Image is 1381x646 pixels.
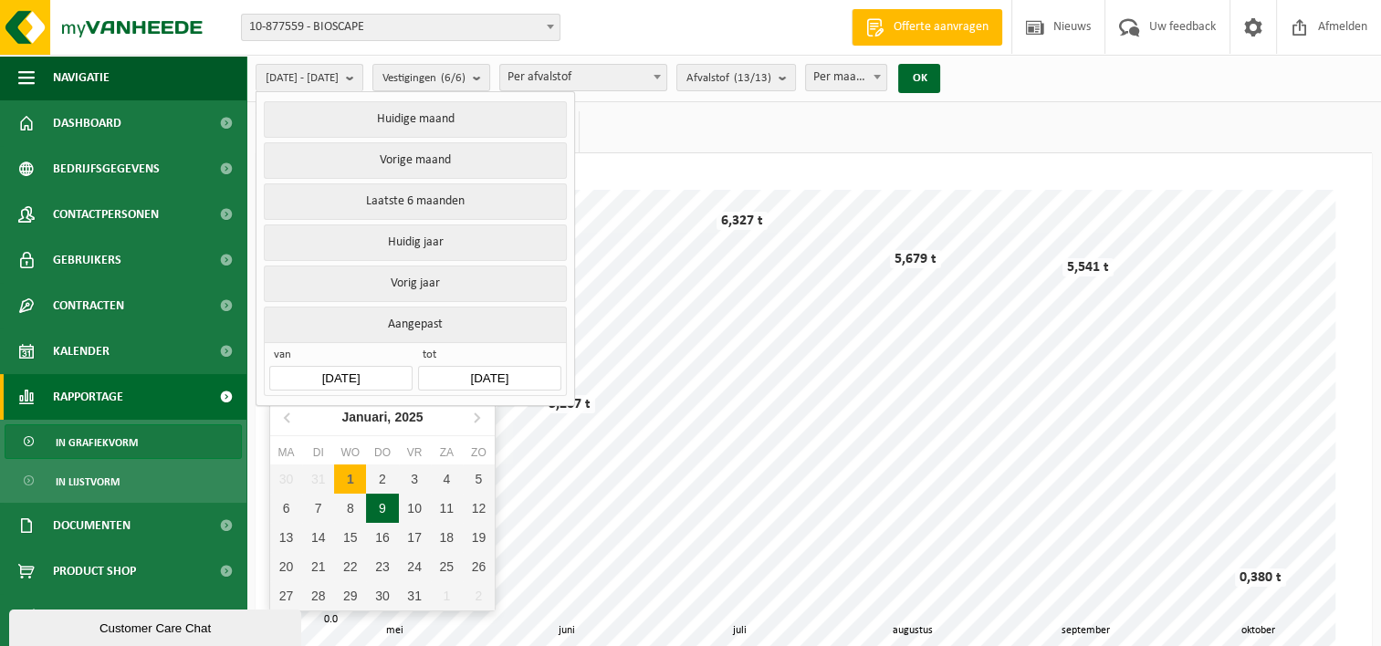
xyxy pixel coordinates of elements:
[302,581,334,610] div: 28
[334,523,366,552] div: 15
[431,581,463,610] div: 1
[717,212,768,230] div: 6,327 t
[53,237,121,283] span: Gebruikers
[256,64,363,91] button: [DATE] - [DATE]
[805,64,888,91] span: Per maand
[399,494,431,523] div: 10
[399,443,431,462] div: vr
[264,307,566,342] button: Aangepast
[242,15,560,40] span: 10-877559 - BIOSCAPE
[53,374,123,420] span: Rapportage
[302,552,334,581] div: 21
[302,443,334,462] div: di
[264,101,566,138] button: Huidige maand
[334,494,366,523] div: 8
[266,65,339,92] span: [DATE] - [DATE]
[334,552,366,581] div: 22
[269,348,412,366] span: van
[53,548,136,594] span: Product Shop
[334,443,366,462] div: wo
[366,552,398,581] div: 23
[399,523,431,552] div: 17
[53,594,201,640] span: Acceptatievoorwaarden
[734,72,771,84] count: (13/13)
[366,464,398,494] div: 2
[463,552,495,581] div: 26
[264,266,566,302] button: Vorig jaar
[418,348,560,366] span: tot
[372,64,490,91] button: Vestigingen(6/6)
[431,464,463,494] div: 4
[382,65,466,92] span: Vestigingen
[898,64,940,93] button: OK
[852,9,1002,46] a: Offerte aanvragen
[1235,568,1286,587] div: 0,380 t
[53,503,131,548] span: Documenten
[53,146,160,192] span: Bedrijfsgegevens
[463,443,495,462] div: zo
[463,494,495,523] div: 12
[366,581,398,610] div: 30
[686,65,771,92] span: Afvalstof
[9,606,305,646] iframe: chat widget
[431,552,463,581] div: 25
[431,523,463,552] div: 18
[1062,258,1114,276] div: 5,541 t
[806,65,887,90] span: Per maand
[5,424,242,459] a: In grafiekvorm
[366,523,398,552] div: 16
[431,494,463,523] div: 11
[366,494,398,523] div: 9
[334,402,430,432] div: Januari,
[53,328,110,374] span: Kalender
[676,64,796,91] button: Afvalstof(13/13)
[302,464,334,494] div: 31
[53,55,110,100] span: Navigatie
[264,142,566,179] button: Vorige maand
[394,411,423,423] i: 2025
[270,464,302,494] div: 30
[890,250,941,268] div: 5,679 t
[399,464,431,494] div: 3
[302,494,334,523] div: 7
[241,14,560,41] span: 10-877559 - BIOSCAPE
[56,425,138,460] span: In grafiekvorm
[264,183,566,220] button: Laatste 6 maanden
[270,523,302,552] div: 13
[53,100,121,146] span: Dashboard
[463,581,495,610] div: 2
[270,552,302,581] div: 20
[5,464,242,498] a: In lijstvorm
[270,581,302,610] div: 27
[431,443,463,462] div: za
[500,65,666,90] span: Per afvalstof
[441,72,466,84] count: (6/6)
[270,494,302,523] div: 6
[334,581,366,610] div: 29
[399,552,431,581] div: 24
[463,464,495,494] div: 5
[53,192,159,237] span: Contactpersonen
[53,283,124,328] span: Contracten
[889,18,993,36] span: Offerte aanvragen
[366,443,398,462] div: do
[463,523,495,552] div: 19
[499,64,667,91] span: Per afvalstof
[334,464,366,494] div: 1
[399,581,431,610] div: 31
[56,464,120,499] span: In lijstvorm
[270,443,302,462] div: ma
[302,523,334,552] div: 14
[264,224,566,261] button: Huidig jaar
